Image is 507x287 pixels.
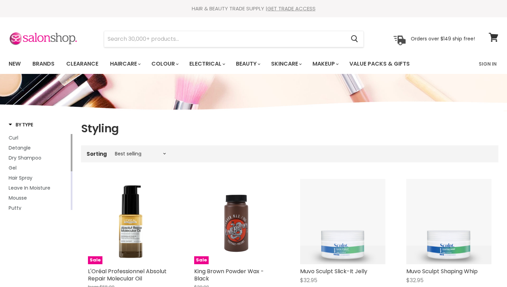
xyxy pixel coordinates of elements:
[9,194,69,202] a: Mousse
[344,57,415,71] a: Value Packs & Gifts
[411,36,475,42] p: Orders over $149 ship free!
[307,57,343,71] a: Makeup
[88,267,167,283] a: L'Oréal Professionnel Absolut Repair Molecular Oil
[9,184,69,192] a: Leave In Moisture
[475,57,501,71] a: Sign In
[9,154,41,161] span: Dry Shampoo
[81,121,498,136] h1: Styling
[231,57,265,71] a: Beauty
[9,144,31,151] span: Detangle
[105,57,145,71] a: Haircare
[9,174,32,181] span: Hair Spray
[9,144,69,152] a: Detangle
[300,267,367,275] a: Muvo Sculpt Slick-It Jelly
[104,31,345,47] input: Search
[406,276,424,284] span: $32.95
[9,134,18,141] span: Curl
[267,5,316,12] a: GET TRADE ACCESS
[3,57,26,71] a: New
[194,179,280,265] a: King Brown Powder Wax - BlackSale
[9,121,33,128] h3: By Type
[9,174,69,182] a: Hair Spray
[194,179,280,265] img: King Brown Powder Wax - Black
[300,276,317,284] span: $32.95
[27,57,60,71] a: Brands
[9,164,17,171] span: Gel
[87,151,107,157] label: Sorting
[300,179,386,265] a: Muvo Sculpt Slick-It Jelly
[9,194,27,201] span: Mousse
[184,57,229,71] a: Electrical
[61,57,103,71] a: Clearance
[9,154,69,162] a: Dry Shampoo
[406,179,492,265] a: Muvo Sculpt Shaping Whip
[194,256,209,264] span: Sale
[9,164,69,172] a: Gel
[9,204,69,212] a: Putty
[406,267,478,275] a: Muvo Sculpt Shaping Whip
[9,204,21,211] span: Putty
[9,134,69,142] a: Curl
[266,57,306,71] a: Skincare
[146,57,183,71] a: Colour
[88,179,173,265] a: L'Oréal Professionnel Absolut Repair Molecular OilSale
[9,184,50,191] span: Leave In Moisture
[194,267,264,283] a: King Brown Powder Wax - Black
[104,31,364,47] form: Product
[88,256,102,264] span: Sale
[345,31,364,47] button: Search
[3,54,445,74] ul: Main menu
